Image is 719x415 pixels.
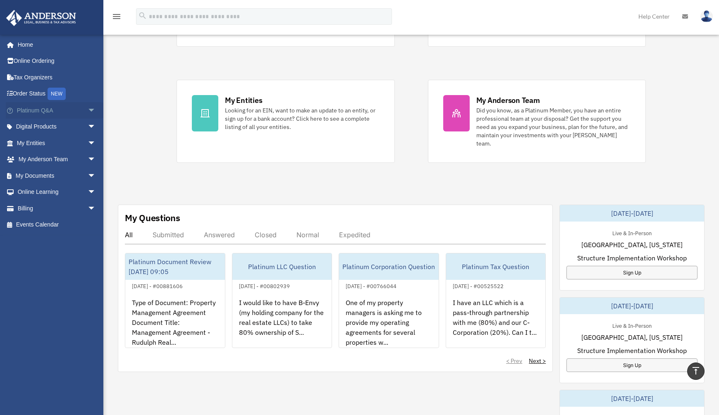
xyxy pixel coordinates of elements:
a: My Anderson Teamarrow_drop_down [6,151,108,168]
div: I would like to have B-Envy (my holding company for the real estate LLCs) to take 80% ownership o... [232,291,332,355]
span: Structure Implementation Workshop [577,253,687,263]
i: menu [112,12,122,21]
span: arrow_drop_down [88,151,104,168]
a: Billingarrow_drop_down [6,200,108,217]
a: Platinum Document Review [DATE] 09:05[DATE] - #00881606Type of Document: Property Management Agre... [125,253,225,348]
span: arrow_drop_down [88,167,104,184]
div: [DATE] - #00766044 [339,281,403,290]
a: menu [112,14,122,21]
div: One of my property managers is asking me to provide my operating agreements for several propertie... [339,291,439,355]
span: arrow_drop_down [88,102,104,119]
div: Platinum Tax Question [446,253,546,280]
div: Answered [204,231,235,239]
div: [DATE]-[DATE] [560,298,704,314]
a: My Documentsarrow_drop_down [6,167,108,184]
a: Online Learningarrow_drop_down [6,184,108,200]
div: Submitted [153,231,184,239]
div: Looking for an EIN, want to make an update to an entity, or sign up for a bank account? Click her... [225,106,380,131]
div: Platinum Corporation Question [339,253,439,280]
div: [DATE] - #00881606 [125,281,189,290]
div: Platinum LLC Question [232,253,332,280]
div: Closed [255,231,277,239]
a: Platinum Corporation Question[DATE] - #00766044One of my property managers is asking me to provid... [339,253,439,348]
div: [DATE] - #00525522 [446,281,510,290]
span: [GEOGRAPHIC_DATA], [US_STATE] [581,332,683,342]
a: Events Calendar [6,217,108,233]
div: [DATE]-[DATE] [560,390,704,407]
div: Platinum Document Review [DATE] 09:05 [125,253,225,280]
div: My Entities [225,95,262,105]
a: Digital Productsarrow_drop_down [6,119,108,135]
div: Did you know, as a Platinum Member, you have an entire professional team at your disposal? Get th... [476,106,631,148]
a: Sign Up [566,358,698,372]
a: Platinum Tax Question[DATE] - #00525522I have an LLC which is a pass-through partnership with me ... [446,253,546,348]
div: Live & In-Person [606,228,658,237]
a: Tax Organizers [6,69,108,86]
span: arrow_drop_down [88,135,104,152]
a: Home [6,36,104,53]
span: arrow_drop_down [88,184,104,201]
a: Order StatusNEW [6,86,108,103]
a: My Entities Looking for an EIN, want to make an update to an entity, or sign up for a bank accoun... [177,80,395,163]
div: [DATE] - #00802939 [232,281,296,290]
span: arrow_drop_down [88,119,104,136]
div: [DATE]-[DATE] [560,205,704,222]
div: Type of Document: Property Management Agreement Document Title: Management Agreement - Rudulph Re... [125,291,225,355]
a: Platinum LLC Question[DATE] - #00802939I would like to have B-Envy (my holding company for the re... [232,253,332,348]
div: Live & In-Person [606,321,658,329]
a: Platinum Q&Aarrow_drop_down [6,102,108,119]
i: vertical_align_top [691,366,701,376]
a: Online Ordering [6,53,108,69]
div: All [125,231,133,239]
div: Normal [296,231,319,239]
a: My Anderson Team Did you know, as a Platinum Member, you have an entire professional team at your... [428,80,646,163]
a: vertical_align_top [687,363,705,380]
img: User Pic [700,10,713,22]
span: [GEOGRAPHIC_DATA], [US_STATE] [581,240,683,250]
span: Structure Implementation Workshop [577,346,687,355]
a: Next > [529,357,546,365]
img: Anderson Advisors Platinum Portal [4,10,79,26]
i: search [138,11,147,20]
a: My Entitiesarrow_drop_down [6,135,108,151]
a: Sign Up [566,266,698,279]
div: Expedited [339,231,370,239]
div: I have an LLC which is a pass-through partnership with me (80%) and our C-Corporation (20%). Can ... [446,291,546,355]
div: My Anderson Team [476,95,540,105]
span: arrow_drop_down [88,200,104,217]
div: NEW [48,88,66,100]
div: My Questions [125,212,180,224]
